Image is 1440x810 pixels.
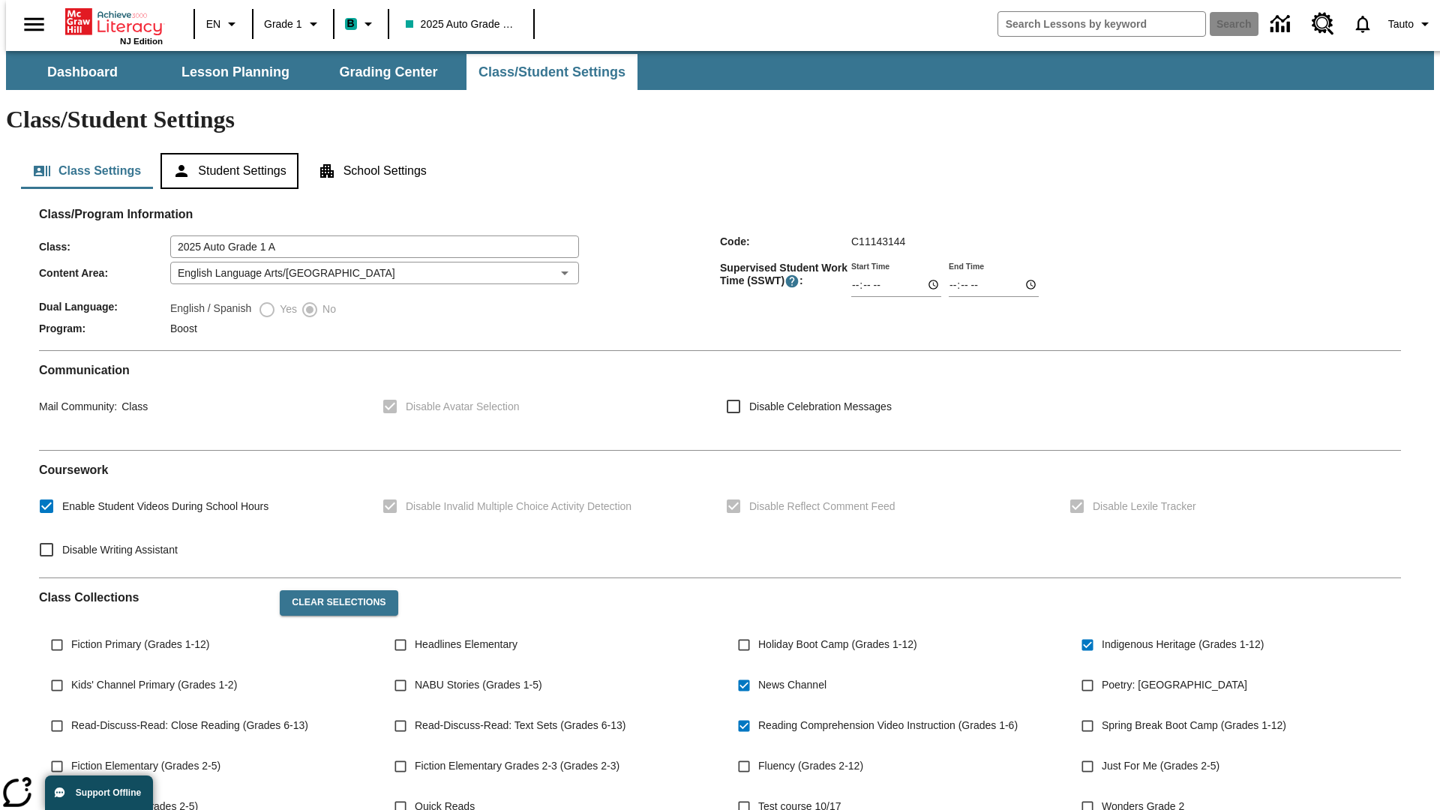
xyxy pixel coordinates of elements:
[1102,718,1286,733] span: Spring Break Boot Camp (Grades 1-12)
[45,775,153,810] button: Support Offline
[306,153,439,189] button: School Settings
[39,301,170,313] span: Dual Language :
[39,207,1401,221] h2: Class/Program Information
[749,499,895,514] span: Disable Reflect Comment Feed
[39,463,1401,477] h2: Course work
[21,153,153,189] button: Class Settings
[39,241,170,253] span: Class :
[39,590,268,604] h2: Class Collections
[949,260,984,271] label: End Time
[71,637,209,652] span: Fiction Primary (Grades 1-12)
[39,463,1401,565] div: Coursework
[339,10,383,37] button: Boost Class color is teal. Change class color
[1303,4,1343,44] a: Resource Center, Will open in new tab
[1261,4,1303,45] a: Data Center
[280,590,397,616] button: Clear Selections
[21,153,1419,189] div: Class/Student Settings
[347,14,355,33] span: B
[415,758,619,774] span: Fiction Elementary Grades 2-3 (Grades 2-3)
[1388,16,1414,32] span: Tauto
[406,499,631,514] span: Disable Invalid Multiple Choice Activity Detection
[199,10,247,37] button: Language: EN, Select a language
[65,7,163,37] a: Home
[160,54,310,90] button: Lesson Planning
[39,363,1401,438] div: Communication
[12,2,56,46] button: Open side menu
[1102,758,1219,774] span: Just For Me (Grades 2-5)
[65,5,163,46] div: Home
[319,301,336,317] span: No
[170,301,251,319] label: English / Spanish
[1102,637,1264,652] span: Indigenous Heritage (Grades 1-12)
[39,267,170,279] span: Content Area :
[71,677,237,693] span: Kids' Channel Primary (Grades 1-2)
[415,677,542,693] span: NABU Stories (Grades 1-5)
[998,12,1205,36] input: search field
[758,637,917,652] span: Holiday Boot Camp (Grades 1-12)
[851,235,905,247] span: C11143144
[851,260,889,271] label: Start Time
[6,54,639,90] div: SubNavbar
[466,54,637,90] button: Class/Student Settings
[39,363,1401,377] h2: Communication
[39,322,170,334] span: Program :
[6,51,1434,90] div: SubNavbar
[1382,10,1440,37] button: Profile/Settings
[720,235,851,247] span: Code :
[39,400,117,412] span: Mail Community :
[415,637,517,652] span: Headlines Elementary
[160,153,298,189] button: Student Settings
[71,758,220,774] span: Fiction Elementary (Grades 2-5)
[117,400,148,412] span: Class
[170,322,197,334] span: Boost
[1093,499,1196,514] span: Disable Lexile Tracker
[313,54,463,90] button: Grading Center
[7,54,157,90] button: Dashboard
[71,718,308,733] span: Read-Discuss-Read: Close Reading (Grades 6-13)
[758,677,826,693] span: News Channel
[758,758,863,774] span: Fluency (Grades 2-12)
[1343,4,1382,43] a: Notifications
[258,10,328,37] button: Grade: Grade 1, Select a grade
[206,16,220,32] span: EN
[406,399,520,415] span: Disable Avatar Selection
[276,301,297,317] span: Yes
[264,16,302,32] span: Grade 1
[62,499,268,514] span: Enable Student Videos During School Hours
[62,542,178,558] span: Disable Writing Assistant
[170,235,579,258] input: Class
[76,787,141,798] span: Support Offline
[170,262,579,284] div: English Language Arts/[GEOGRAPHIC_DATA]
[749,399,892,415] span: Disable Celebration Messages
[39,222,1401,338] div: Class/Program Information
[415,718,625,733] span: Read-Discuss-Read: Text Sets (Grades 6-13)
[406,16,517,32] span: 2025 Auto Grade 1 A
[720,262,851,289] span: Supervised Student Work Time (SSWT) :
[758,718,1018,733] span: Reading Comprehension Video Instruction (Grades 1-6)
[784,274,799,289] button: Supervised Student Work Time is the timeframe when students can take LevelSet and when lessons ar...
[6,106,1434,133] h1: Class/Student Settings
[1102,677,1247,693] span: Poetry: [GEOGRAPHIC_DATA]
[120,37,163,46] span: NJ Edition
